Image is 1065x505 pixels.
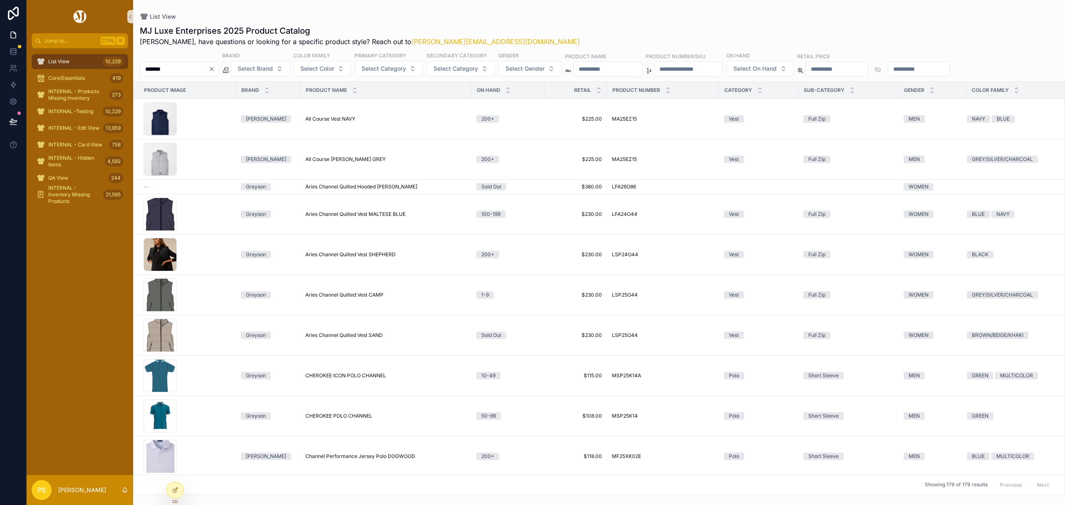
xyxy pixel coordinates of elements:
span: MA25EZ15 [612,156,637,163]
a: Polo [724,453,793,460]
div: MEN [909,372,920,379]
span: Aries Channel Quilted Hooded [PERSON_NAME] [305,183,417,190]
a: $118.00 [550,453,602,460]
div: BLACK [972,251,988,258]
a: Vest [724,251,793,258]
div: Greyson [246,210,266,218]
span: $115.00 [550,372,602,379]
div: BLUE [972,210,985,218]
a: 10-49 [476,372,540,379]
div: GREEN [972,372,988,379]
a: $108.00 [550,413,602,419]
div: Full Zip [808,251,825,258]
span: Channel Performance Jersey Polo DOGWOOD [305,453,415,460]
label: Brand [222,52,240,59]
a: Sold Out [476,183,540,191]
span: LFA24O44 [612,211,637,218]
span: Color Family [972,87,1009,94]
a: Channel Performance Jersey Polo DOGWOOD [305,453,466,460]
div: 4,592 [105,156,123,166]
label: Product Number/SKU [646,52,706,60]
span: Aries Channel Quilted Vest SHEPHERD [305,251,396,258]
div: 419 [110,73,123,83]
div: GREEN [972,412,988,420]
span: Gender [904,87,924,94]
span: Select On Hand [733,64,777,73]
span: Product Image [144,87,186,94]
div: WOMEN [909,251,929,258]
a: GREY/SILVER/CHARCOAL [967,291,1058,299]
a: 200+ [476,453,540,460]
div: Polo [729,372,739,379]
span: Aries Channel Quilted Vest MALTESE BLUE [305,211,406,218]
a: Short Sleeve [803,372,894,379]
a: $225.00 [550,116,602,122]
a: NAVYBLUE [967,115,1058,123]
a: BLACK [967,251,1058,258]
div: Full Zip [808,210,825,218]
button: Select Button [426,61,495,77]
span: Aries Channel Quilted Vest SAND [305,332,383,339]
a: Polo [724,372,793,379]
a: Aries Channel Quilted Hooded [PERSON_NAME] [305,183,466,190]
div: WOMEN [909,183,929,191]
div: Greyson [246,412,266,420]
a: MEN [904,412,961,420]
a: Full Zip [803,332,894,339]
a: Vest [724,291,793,299]
a: Vest [724,210,793,218]
div: WOMEN [909,291,929,299]
div: 758 [109,140,123,150]
button: Clear [208,66,218,72]
span: Select Category [362,64,406,73]
div: NAVY [996,210,1010,218]
a: LSP25O44 [612,292,714,298]
label: Gender [498,52,519,59]
span: INTERNAL - Inventory Missing Products [48,185,100,205]
span: PS [37,485,46,495]
a: LFA24O44 [612,211,714,218]
div: scrollable content [27,48,133,213]
span: INTERNAL - Products Missing Inventory [48,88,106,101]
a: MA25EZ15 [612,156,714,163]
div: Vest [729,291,739,299]
span: MF25XK02E [612,453,641,460]
a: GREY/SILVER/CHARCOAL [967,156,1058,163]
div: 10,229 [103,57,123,67]
div: Vest [729,210,739,218]
span: $230.00 [550,251,602,258]
div: [PERSON_NAME] [246,115,286,123]
div: Short Sleeve [808,412,839,420]
a: LSP25O44 [612,332,714,339]
a: BROWN/BEIGE/KHAKI [967,332,1058,339]
a: $380.00 [550,183,602,190]
a: 200+ [476,115,540,123]
a: Vest [724,332,793,339]
div: 200+ [481,453,494,460]
a: Aries Channel Quilted Vest CAMP [305,292,466,298]
span: Ctrl [101,37,116,45]
span: LSP25O44 [612,332,638,339]
div: WOMEN [909,210,929,218]
div: 10-49 [481,372,495,379]
a: INTERNAL - Edit View13,959 [32,121,128,136]
img: App logo [72,10,88,23]
span: Brand [241,87,259,94]
a: All Course Vest NAVY [305,116,466,122]
a: Aries Channel Quilted Vest SAND [305,332,466,339]
a: MEN [904,156,961,163]
a: Vest [724,115,793,123]
h1: MJ Luxe Enterprises 2025 Product Catalog [140,25,580,37]
label: Color Family [293,52,330,59]
div: Vest [729,156,739,163]
div: Greyson [246,291,266,299]
a: Full Zip [803,156,894,163]
a: Aries Channel Quilted Vest SHEPHERD [305,251,466,258]
button: Select Button [293,61,351,77]
div: BLUE [972,453,985,460]
div: 50-99 [481,412,496,420]
a: 1-9 [476,291,540,299]
div: BLUE [997,115,1010,123]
